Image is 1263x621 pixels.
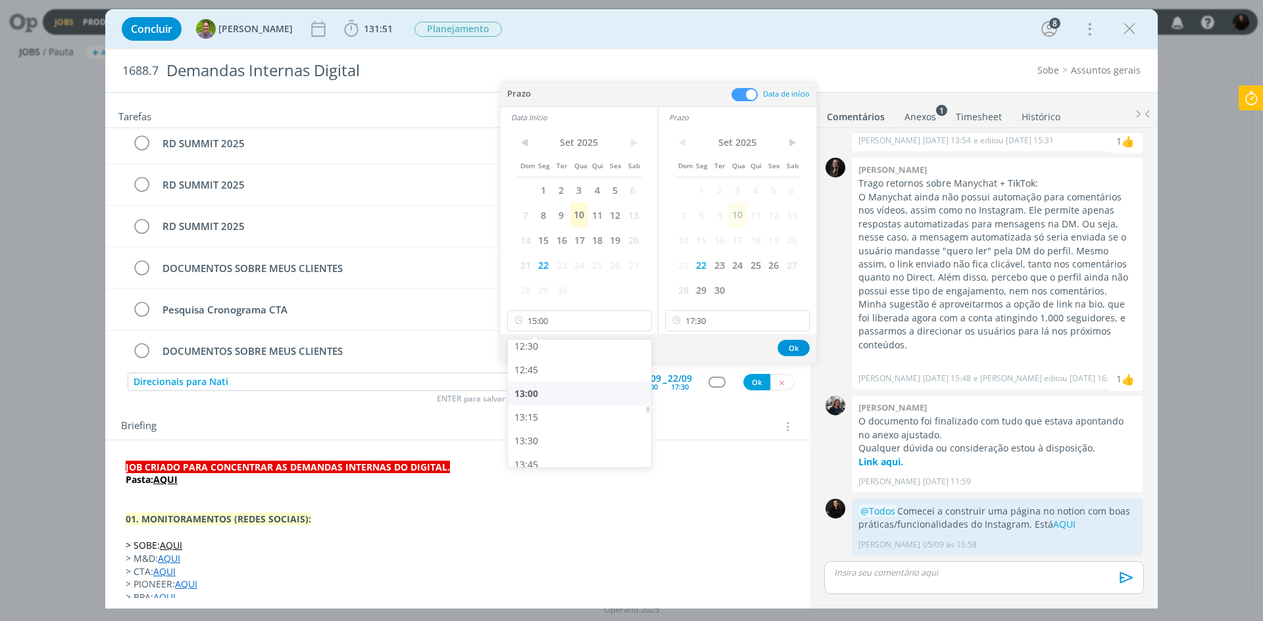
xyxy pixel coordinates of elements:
span: 11 [747,202,764,227]
span: 29 [692,277,710,302]
span: 17 [728,227,746,252]
span: 10 [728,202,746,227]
a: Sobe [1037,64,1059,76]
button: Concluir [122,17,182,41]
span: 28 [516,277,534,302]
a: Link aqui. [858,455,903,468]
span: 27 [624,252,642,277]
span: Tarefas [118,107,151,123]
div: 17:30 [671,383,689,390]
p: Qualquer dúvida ou consideração estou à disposição. [858,442,1136,455]
a: Comentários [826,104,885,124]
img: T [196,19,216,39]
div: 13:45 [508,453,655,476]
span: 21 [516,252,534,277]
a: Timesheet [955,104,1003,124]
div: dialog [105,9,1158,609]
span: 6 [624,177,642,202]
img: S [826,499,845,518]
button: T[PERSON_NAME] [196,19,293,39]
span: Seg [692,152,710,177]
div: Prazo [669,112,816,123]
span: Dom [516,152,534,177]
span: Sab [783,152,801,177]
span: Sex [764,152,782,177]
a: AQUI [153,565,176,578]
span: 4 [588,177,606,202]
div: Demandas Internas Digital [161,55,711,87]
span: 14 [516,227,534,252]
span: -- [662,376,666,388]
p: O Manychat ainda não possui automação para comentários nos vídeos, assim como no Instagram. Ele p... [858,191,1136,298]
div: Mayara Peruzzo [1122,133,1135,149]
span: 26 [606,252,624,277]
span: Set 2025 [534,133,624,152]
span: 15 [534,227,552,252]
span: > [783,133,801,152]
span: 19 [764,227,782,252]
button: 131:51 [341,18,396,39]
span: Qua [728,152,746,177]
span: 17 [570,227,588,252]
span: Data de início [763,89,810,99]
span: 21 [674,252,692,277]
p: [PERSON_NAME] [858,539,920,551]
span: 1 [534,177,552,202]
div: 22/09 [668,374,692,383]
span: Dom [674,152,692,177]
span: 4 [747,177,764,202]
a: Histórico [1021,104,1061,124]
p: [PERSON_NAME] [858,476,920,488]
span: > [624,133,642,152]
span: 3 [570,177,588,202]
strong: 01. MONITORAMENTOS (REDES SOCIAIS): [126,513,311,525]
span: 22 [534,252,552,277]
span: 3 [728,177,746,202]
span: 22 [692,252,710,277]
span: 8 [692,202,710,227]
span: 5 [606,177,624,202]
div: 8 [1049,18,1060,29]
span: Ter [553,152,570,177]
span: [PERSON_NAME] [218,24,293,34]
div: Data Início [511,112,658,123]
span: 7 [674,202,692,227]
span: 9 [710,202,728,227]
span: Set 2025 [692,133,782,152]
img: N [826,158,845,177]
span: 1688.7 [122,64,159,78]
span: 18 [588,227,606,252]
span: 18 [747,227,764,252]
span: 24 [570,252,588,277]
button: Ok [778,340,810,356]
a: AQUI [153,591,176,603]
sup: 1 [936,104,947,116]
span: 16 [553,227,570,252]
span: [DATE] 16:05 [1070,373,1118,384]
span: 8 [534,202,552,227]
img: M [826,396,845,415]
div: DOCUMENTOS SOBRE MEUS CLIENTES [157,343,616,359]
button: Planejamento [414,21,503,37]
span: 30 [553,277,570,302]
span: Sab [624,152,642,177]
div: Pesquisa Cronograma CTA [157,302,616,318]
div: 1 [1116,372,1122,386]
p: Trago retornos sobre Manychat + TikTok: [858,177,1136,190]
span: 12 [764,202,782,227]
span: 131:51 [364,22,393,35]
span: 30 [710,277,728,302]
span: Qui [747,152,764,177]
div: 13:30 [508,429,655,453]
span: 23 [710,252,728,277]
div: RD SUMMIT 2025 [157,177,616,193]
a: AQUI [175,578,197,590]
span: 27 [783,252,801,277]
strong: JOB CRIADO PARA CONCENTRAR AS DEMANDAS INTERNAS DO DIGITAL. [126,461,450,473]
span: [DATE] 15:31 [1006,135,1054,147]
span: 23 [553,252,570,277]
span: 12 [606,202,624,227]
span: 25 [588,252,606,277]
p: O documento foi finalizado com tudo que estava apontando no anexo ajustado. [858,415,1136,442]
